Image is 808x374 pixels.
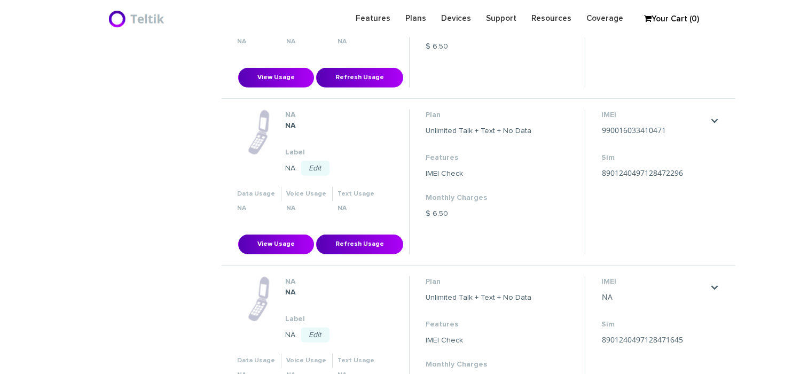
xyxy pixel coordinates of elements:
[601,110,708,120] dt: IMEI
[238,68,314,88] button: View Usage
[281,35,332,49] th: NA
[232,354,281,368] th: Data Usage
[426,335,531,346] dd: IMEI Check
[426,208,531,219] dd: $ 6.50
[426,152,531,163] dt: Features
[281,354,332,368] th: Voice Usage
[426,168,531,179] dd: IMEI Check
[248,276,270,322] img: phone
[286,163,392,174] dd: NA
[248,110,270,155] img: phone
[232,201,281,216] th: NA
[349,8,398,29] a: Features
[426,192,531,203] dt: Monthly Charges
[232,187,281,201] th: Data Usage
[286,314,392,324] dt: Label
[316,68,403,88] button: Refresh Usage
[286,110,392,120] dt: NA
[524,8,579,29] a: Resources
[286,289,296,296] strong: NA
[108,8,167,29] img: BriteX
[332,354,380,368] th: Text Usage
[281,201,332,216] th: NA
[281,187,332,201] th: Voice Usage
[426,110,531,120] dt: Plan
[601,152,708,163] dt: Sim
[579,8,631,29] a: Coverage
[601,319,708,330] dt: Sim
[332,201,380,216] th: NA
[286,330,392,340] dd: NA
[398,8,434,29] a: Plans
[639,11,693,27] a: Your Cart (0)
[711,283,719,292] a: .
[238,235,314,254] button: View Usage
[286,276,392,287] dt: NA
[286,147,392,158] dt: Label
[434,8,479,29] a: Devices
[316,235,403,254] button: Refresh Usage
[426,292,531,303] dd: Unlimited Talk + Text + No Data
[286,122,296,129] strong: NA
[426,41,531,52] dd: $ 6.50
[479,8,524,29] a: Support
[426,276,531,287] dt: Plan
[332,35,380,49] th: NA
[332,187,380,201] th: Text Usage
[301,328,330,342] a: Edit
[601,276,708,287] dt: IMEI
[426,319,531,330] dt: Features
[301,161,330,176] a: Edit
[711,116,719,125] a: .
[426,359,531,370] dt: Monthly Charges
[426,126,531,136] dd: Unlimited Talk + Text + No Data
[232,35,281,49] th: NA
